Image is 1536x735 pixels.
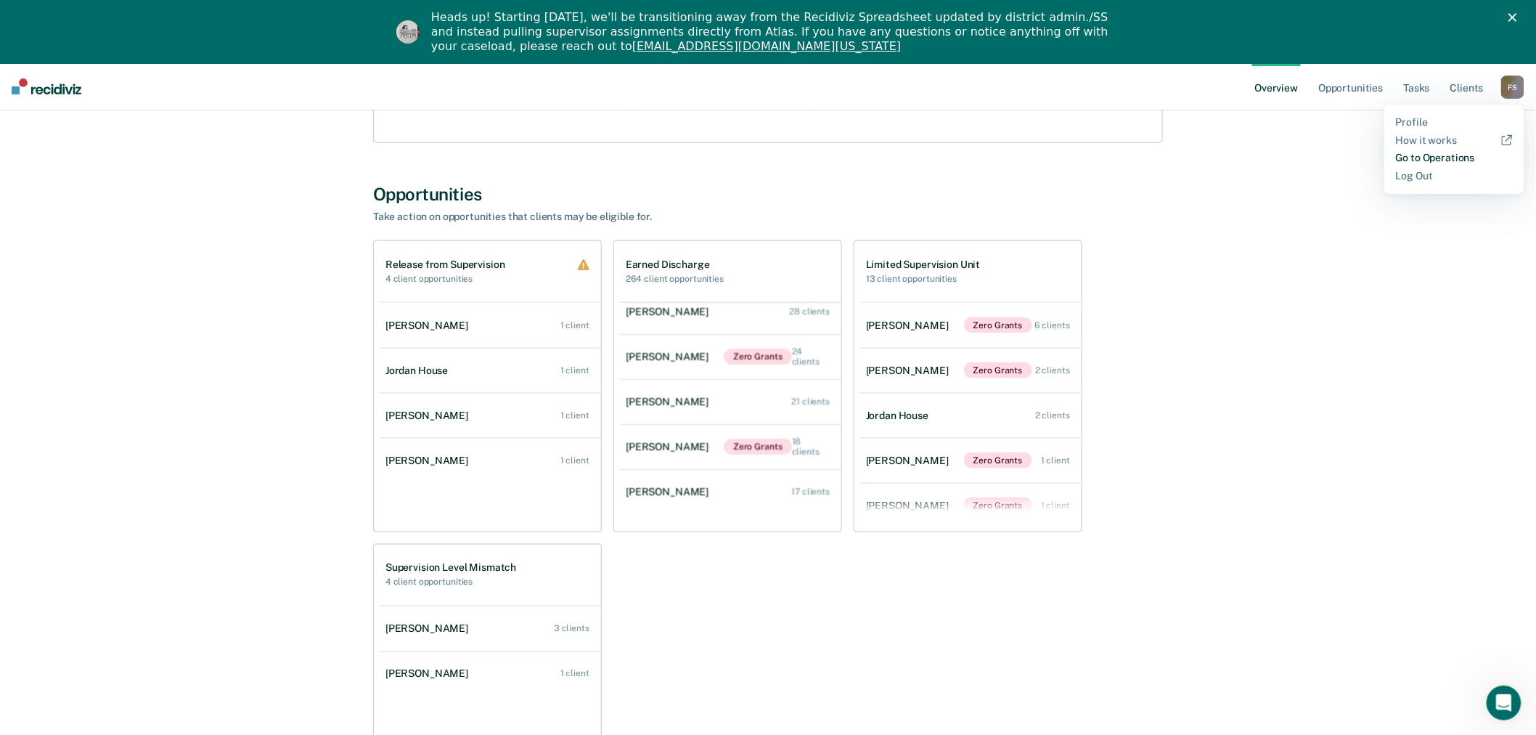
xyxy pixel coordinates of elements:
[554,624,589,634] div: 3 clients
[1041,455,1070,466] div: 1 client
[860,438,1082,483] a: [PERSON_NAME]Zero Grants 1 client
[373,184,1163,205] div: Opportunities
[560,365,589,375] div: 1 client
[1035,410,1070,421] div: 2 clients
[385,410,474,422] div: [PERSON_NAME]
[380,305,601,346] a: [PERSON_NAME] 1 client
[560,669,589,679] div: 1 client
[380,654,601,695] a: [PERSON_NAME] 1 client
[385,274,505,284] h2: 4 client opportunities
[385,623,474,635] div: [PERSON_NAME]
[626,396,714,408] div: [PERSON_NAME]
[620,381,841,423] a: [PERSON_NAME] 21 clients
[866,274,981,284] h2: 13 client opportunities
[632,39,901,53] a: [EMAIL_ADDRESS][DOMAIN_NAME][US_STATE]
[12,78,81,94] img: Recidiviz
[620,291,841,333] a: [PERSON_NAME] 28 clients
[560,455,589,466] div: 1 client
[724,439,792,455] span: Zero Grants
[560,410,589,421] div: 1 client
[560,320,589,330] div: 1 client
[380,350,601,391] a: Jordan House 1 client
[964,452,1032,468] span: Zero Grants
[431,10,1116,54] div: Heads up! Starting [DATE], we'll be transitioning away from the Recidiviz Spreadsheet updated by ...
[860,395,1082,436] a: Jordan House 2 clients
[1252,63,1302,110] a: Overview
[380,609,601,650] a: [PERSON_NAME] 3 clients
[385,455,474,467] div: [PERSON_NAME]
[724,349,792,365] span: Zero Grants
[385,320,474,332] div: [PERSON_NAME]
[626,306,714,318] div: [PERSON_NAME]
[866,365,955,377] div: [PERSON_NAME]
[626,259,724,271] h1: Earned Discharge
[792,346,830,367] div: 24 clients
[964,362,1032,378] span: Zero Grants
[385,365,454,377] div: Jordan House
[1396,152,1513,164] a: Go to Operations
[1401,63,1433,110] a: Tasks
[1508,13,1523,22] div: Close
[860,483,1082,528] a: [PERSON_NAME]Zero Grants 1 client
[620,422,841,472] a: [PERSON_NAME]Zero Grants 18 clients
[396,20,420,44] img: Profile image for Kim
[1396,134,1513,147] a: How it works
[626,274,724,284] h2: 264 client opportunities
[866,455,955,467] div: [PERSON_NAME]
[860,348,1082,393] a: [PERSON_NAME]Zero Grants 2 clients
[789,306,830,317] div: 28 clients
[791,487,830,497] div: 17 clients
[1501,76,1524,99] div: F S
[385,259,505,271] h1: Release from Supervision
[1487,686,1521,720] iframe: Intercom live chat
[620,471,841,513] a: [PERSON_NAME] 17 clients
[385,577,516,588] h2: 4 client opportunities
[620,332,841,382] a: [PERSON_NAME]Zero Grants 24 clients
[385,562,516,574] h1: Supervision Level Mismatch
[1396,116,1513,129] a: Profile
[1501,76,1524,99] button: FS
[866,500,955,512] div: [PERSON_NAME]
[866,259,981,271] h1: Limited Supervision Unit
[866,320,955,332] div: [PERSON_NAME]
[1396,170,1513,182] a: Log Out
[964,317,1032,333] span: Zero Grants
[373,211,881,223] div: Take action on opportunities that clients may be eligible for.
[626,441,714,453] div: [PERSON_NAME]
[1034,320,1070,330] div: 6 clients
[791,397,830,407] div: 21 clients
[380,440,601,482] a: [PERSON_NAME] 1 client
[866,410,934,422] div: Jordan House
[964,498,1032,513] span: Zero Grants
[860,303,1082,348] a: [PERSON_NAME]Zero Grants 6 clients
[1041,500,1070,511] div: 1 client
[1315,63,1386,110] a: Opportunities
[1447,63,1487,110] a: Clients
[385,668,474,681] div: [PERSON_NAME]
[380,395,601,436] a: [PERSON_NAME] 1 client
[1035,365,1070,375] div: 2 clients
[792,436,830,458] div: 18 clients
[626,351,714,363] div: [PERSON_NAME]
[626,486,714,498] div: [PERSON_NAME]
